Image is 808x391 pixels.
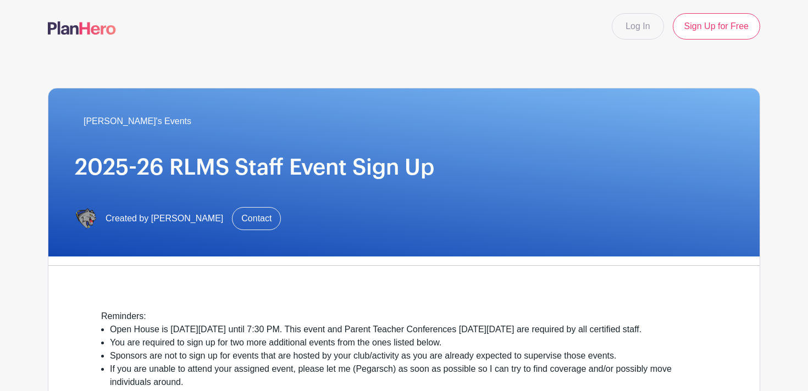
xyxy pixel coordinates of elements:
[75,208,97,230] img: IMG_6734.PNG
[106,212,223,225] span: Created by [PERSON_NAME]
[110,323,707,336] li: Open House is [DATE][DATE] until 7:30 PM. This event and Parent Teacher Conferences [DATE][DATE] ...
[101,310,707,323] div: Reminders:
[75,154,733,181] h1: 2025-26 RLMS Staff Event Sign Up
[110,349,707,362] li: Sponsors are not to sign up for events that are hosted by your club/activity as you are already e...
[110,362,707,389] li: If you are unable to attend your assigned event, please let me (Pegarsch) as soon as possible so ...
[612,13,663,40] a: Log In
[232,207,281,230] a: Contact
[84,115,191,128] span: [PERSON_NAME]'s Events
[110,336,707,349] li: You are required to sign up for two more additional events from the ones listed below.
[48,21,116,35] img: logo-507f7623f17ff9eddc593b1ce0a138ce2505c220e1c5a4e2b4648c50719b7d32.svg
[673,13,760,40] a: Sign Up for Free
